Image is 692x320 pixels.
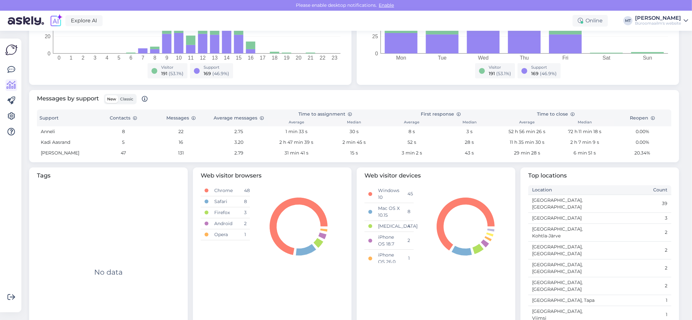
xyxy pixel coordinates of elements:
span: Web visitor browsers [201,171,344,180]
td: iPhone OS 18.7 [374,232,404,249]
tspan: 18 [272,55,278,61]
td: [GEOGRAPHIC_DATA], Tapa [528,295,600,306]
td: 1 [600,295,671,306]
tspan: 14 [224,55,230,61]
td: 8 s [383,126,441,137]
td: 2 h 7 min 9 s [556,137,614,148]
tspan: Tue [438,55,447,61]
th: First response [383,109,498,119]
td: 39 [600,195,671,212]
td: 1 min 33 s [268,126,325,137]
tspan: 23 [332,55,338,61]
td: 2 [600,241,671,259]
tspan: Thu [520,55,529,61]
td: 47 [95,148,152,158]
tspan: 3 [94,55,96,61]
tspan: 5 [117,55,120,61]
td: 48 [240,185,250,196]
tspan: Fri [563,55,569,61]
tspan: 0 [48,51,50,56]
tspan: 0 [375,51,378,56]
span: New [107,97,116,101]
tspan: 9 [165,55,168,61]
th: Contacts [95,109,152,126]
td: 3 min 2 s [383,148,441,158]
td: Chrome [210,185,240,196]
tspan: 10 [176,55,182,61]
td: [GEOGRAPHIC_DATA], [GEOGRAPHIC_DATA] [528,241,600,259]
td: Windows 10 [374,185,404,203]
th: Location [528,185,600,195]
td: [GEOGRAPHIC_DATA], Kohtla-Järve [528,223,600,241]
tspan: 20 [45,34,50,39]
td: 3.20 [210,137,268,148]
th: Count [600,185,671,195]
td: 22 [152,126,210,137]
a: Explore AI [65,15,103,26]
tspan: 0 [58,55,61,61]
div: No data [94,267,123,278]
tspan: 2 [82,55,84,61]
tspan: Sun [643,55,652,61]
td: Kadi Aasrand [37,137,95,148]
td: Anneli [37,126,95,137]
td: 2.79 [210,148,268,158]
td: Opera [210,229,240,240]
span: Web visitor devices [364,171,508,180]
tspan: 22 [320,55,326,61]
div: Online [573,15,608,27]
tspan: Mon [396,55,406,61]
td: [GEOGRAPHIC_DATA], [GEOGRAPHIC_DATA] [528,277,600,295]
td: [GEOGRAPHIC_DATA], [GEOGRAPHIC_DATA] [528,259,600,277]
td: 29 min 28 s [498,148,556,158]
td: 2.75 [210,126,268,137]
tspan: 21 [308,55,314,61]
tspan: 7 [141,55,144,61]
th: Time to assignment [268,109,383,119]
tspan: Wed [478,55,489,61]
span: 169 [204,71,211,76]
td: 8 [404,203,414,221]
td: 5 [95,137,152,148]
td: 52 s [383,137,441,148]
td: [GEOGRAPHIC_DATA], [GEOGRAPHIC_DATA] [528,195,600,212]
span: 191 [161,71,167,76]
td: 28 s [441,137,498,148]
span: ( 53.1 %) [169,71,184,76]
tspan: 12 [200,55,206,61]
th: Reopen [614,109,671,126]
td: 3 [240,207,250,218]
th: Median [556,119,614,126]
td: 3 [600,212,671,223]
td: Safari [210,196,240,207]
tspan: 16 [248,55,254,61]
div: Büroomaailm's website [635,21,681,26]
div: Support [531,64,557,70]
td: 45 [404,185,414,203]
tspan: 20 [296,55,302,61]
td: 8 [95,126,152,137]
td: 2 [600,223,671,241]
td: 2 [404,232,414,249]
td: 11 h 35 min 30 s [498,137,556,148]
th: Average [498,119,556,126]
td: 1 [240,229,250,240]
th: Average [383,119,441,126]
td: iPhone OS 26.0 [374,249,404,267]
td: 2 [600,259,671,277]
th: Messages [152,109,210,126]
tspan: Sat [603,55,611,61]
td: 2 h 47 min 39 s [268,137,325,148]
td: 31 min 41 s [268,148,325,158]
td: Mac OS X 10.15 [374,203,404,221]
td: 20.34% [614,148,671,158]
img: Askly Logo [5,44,17,56]
tspan: 6 [129,55,132,61]
td: [PERSON_NAME] [37,148,95,158]
th: Average [268,119,325,126]
span: ( 46.9 %) [540,71,557,76]
td: 2 [600,277,671,295]
td: 43 s [441,148,498,158]
span: 169 [531,71,539,76]
td: 72 h 11 min 18 s [556,126,614,137]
